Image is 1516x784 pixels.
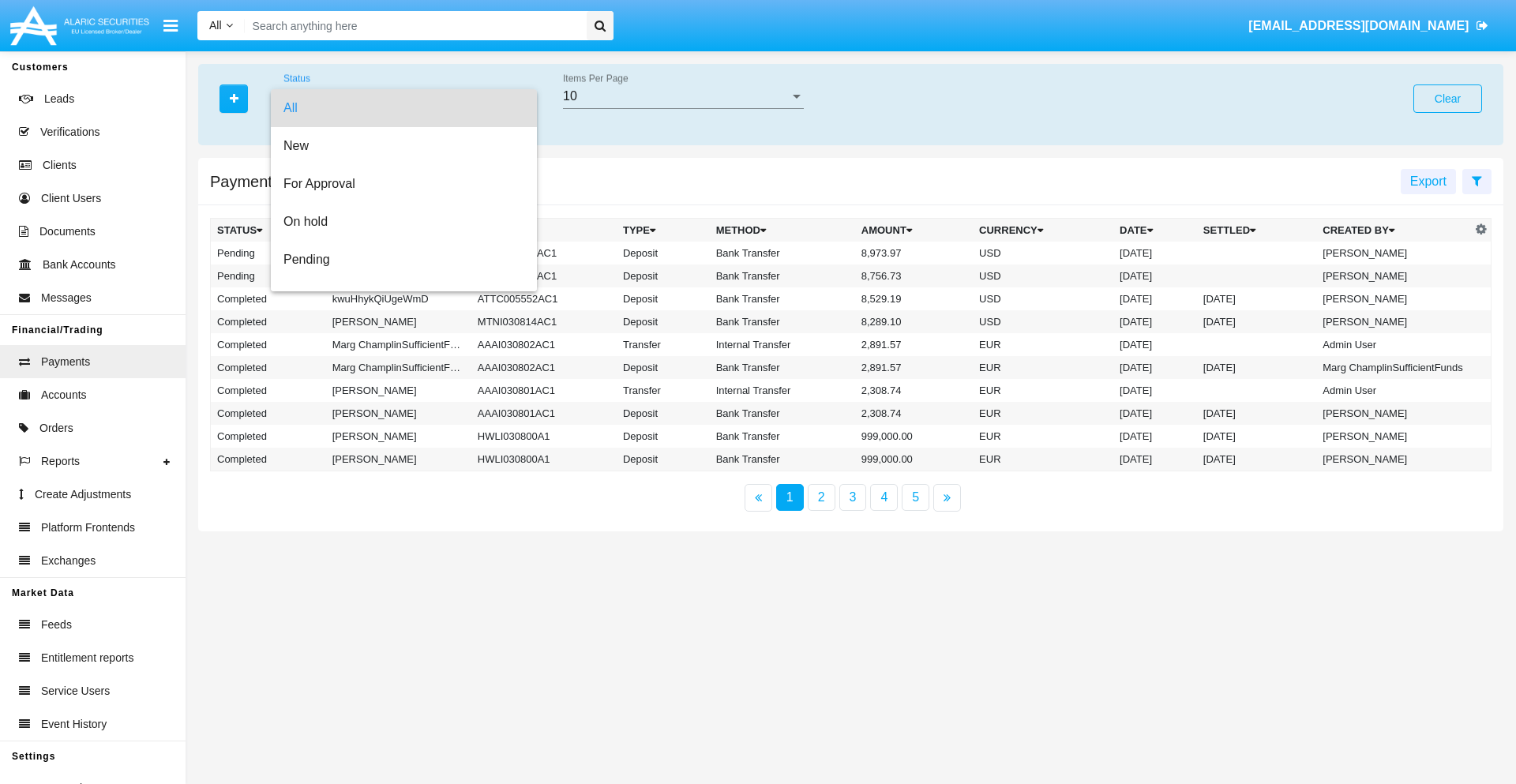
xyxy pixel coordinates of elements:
span: On hold [283,203,524,241]
span: Pending [283,241,524,279]
span: New [283,127,524,165]
span: For Approval [283,165,524,203]
span: Rejected [283,279,524,317]
span: All [283,89,524,127]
